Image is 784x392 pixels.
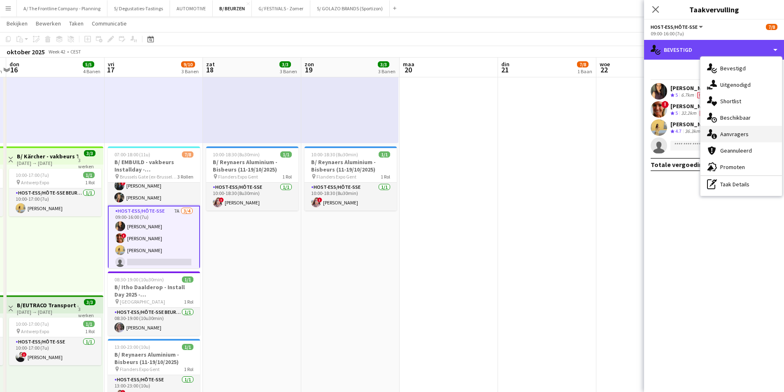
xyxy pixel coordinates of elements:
[108,166,200,206] app-card-role: Host-ess/Hôte-sse2/207:00-15:00 (8u)![PERSON_NAME][PERSON_NAME]
[316,174,356,180] span: Flanders Expo Gent
[720,163,745,171] span: Promoten
[70,49,81,55] div: CEST
[7,48,45,56] div: oktober 2025
[317,197,322,202] span: !
[9,337,101,365] app-card-role: Host-ess/Hôte-sse1/110:00-17:00 (7u)![PERSON_NAME]
[720,130,749,138] span: Aanvragers
[85,328,95,334] span: 1 Rol
[280,68,297,74] div: 3 Banen
[88,18,130,29] a: Communicatie
[252,0,310,16] button: G/ FESTIVALS - Zomer
[66,18,87,29] a: Taken
[403,60,414,68] span: maa
[78,305,95,318] div: 3 werken
[219,197,224,202] span: !
[17,153,78,160] h3: B/ Kärcher - vakbeurs Transport & Logistics - [GEOGRAPHIC_DATA] Expo (14+16/10/25)
[36,20,61,27] span: Bewerken
[83,68,100,74] div: 4 Banen
[16,321,49,327] span: 10:00-17:00 (7u)
[205,65,215,74] span: 18
[218,174,258,180] span: Flanders Expo Gent
[184,366,193,372] span: 1 Rol
[120,366,160,372] span: Flanders Expo Gent
[402,65,414,74] span: 20
[21,179,49,186] span: Antwerp Expo
[381,174,390,180] span: 1 Rol
[17,302,78,309] h3: B/EUTRACO Transport & Logistics [GEOGRAPHIC_DATA] (14-16/10/25)
[108,351,200,366] h3: B/ Reynaers Aluminium - Bisbeurs (11-19/10/2025)
[22,352,27,357] span: !
[33,18,64,29] a: Bewerken
[577,68,592,74] div: 1 Baan
[670,102,732,110] div: [PERSON_NAME]
[114,344,150,350] span: 13:00-23:00 (10u)
[121,181,126,186] span: !
[644,4,784,15] h3: Taakvervulling
[679,110,698,117] div: 32.2km
[9,188,101,216] app-card-role: Host-ess/Hôte-sse Beurs - Foire1/110:00-17:00 (7u)[PERSON_NAME]
[108,158,200,173] h3: B/ EMBUILD - vakbeurs Installday - [GEOGRAPHIC_DATA]
[683,128,702,135] div: 36.3km
[181,61,195,67] span: 9/10
[651,160,707,169] div: Totale vergoeding
[213,151,260,158] span: 10:00-18:30 (8u30min)
[182,344,193,350] span: 1/1
[675,92,678,98] span: 5
[9,169,101,216] app-job-card: 10:00-17:00 (7u)1/1 Antwerp Expo1 RolHost-ess/Hôte-sse Beurs - Foire1/110:00-17:00 (7u)[PERSON_NAME]
[9,60,19,68] span: don
[108,146,200,268] div: 07:00-18:00 (11u)7/8B/ EMBUILD - vakbeurs Installday - [GEOGRAPHIC_DATA] Brussels Gate (ex-Brusse...
[213,0,252,16] button: B/ BEURZEN
[17,160,78,166] div: [DATE] → [DATE]
[700,110,730,116] span: Honorarium
[600,60,610,68] span: woe
[206,146,298,211] app-job-card: 10:00-18:30 (8u30min)1/1B/ Reynaers Aluminium - Bisbeurs (11-19/10/2025) Flanders Expo Gent1 RolH...
[206,183,298,211] app-card-role: Host-ess/Hôte-sse1/110:00-18:30 (8u30min)![PERSON_NAME]
[107,65,114,74] span: 17
[83,61,94,67] span: 5/5
[108,271,200,336] app-job-card: 08:30-19:00 (10u30min)1/1B/ Itho Daalderop - Install Day 2025 - [GEOGRAPHIC_DATA] [GEOGRAPHIC_DAT...
[501,60,509,68] span: din
[279,61,291,67] span: 3/3
[651,30,777,37] div: 09:00-16:00 (7u)
[78,156,95,169] div: 3 werken
[303,65,314,74] span: 19
[305,158,397,173] h3: B/ Reynaers Aluminium - Bisbeurs (11-19/10/2025)
[108,308,200,336] app-card-role: Host-ess/Hôte-sse Beurs - Foire1/108:30-19:00 (10u30min)[PERSON_NAME]
[181,68,199,74] div: 3 Banen
[7,20,28,27] span: Bekijken
[9,318,101,365] app-job-card: 10:00-17:00 (7u)1/1 Antwerp Expo1 RolHost-ess/Hôte-sse1/110:00-17:00 (7u)![PERSON_NAME]
[280,151,292,158] span: 1/1
[697,92,728,98] span: Honorarium
[698,110,732,117] div: Medewerker heeft andere verloning dan de standaardverloning voor deze functie
[177,174,193,180] span: 3 Rollen
[206,60,215,68] span: zat
[305,146,397,211] app-job-card: 10:00-18:30 (8u30min)1/1B/ Reynaers Aluminium - Bisbeurs (11-19/10/2025) Flanders Expo Gent1 RolH...
[84,299,95,305] span: 3/3
[120,299,165,305] span: [GEOGRAPHIC_DATA]
[83,172,95,178] span: 1/1
[378,61,389,67] span: 3/3
[21,328,49,334] span: Antwerp Expo
[282,174,292,180] span: 1 Rol
[696,92,729,99] div: Medewerker heeft andere verloning dan de standaardverloning voor deze functie
[679,92,696,99] div: 6.7km
[720,65,746,72] span: Bevestigd
[182,276,193,283] span: 1/1
[500,65,509,74] span: 21
[311,151,358,158] span: 10:00-18:30 (8u30min)
[644,40,784,60] div: Bevestigd
[182,151,193,158] span: 7/8
[670,84,729,92] div: [PERSON_NAME]
[766,24,777,30] span: 7/8
[378,68,395,74] div: 3 Banen
[8,65,19,74] span: 16
[670,121,735,128] div: [PERSON_NAME]
[107,0,170,16] button: S/ Degustaties-Tastings
[120,174,177,180] span: Brussels Gate (ex-Brussels Kart Expo)
[661,101,669,108] span: !
[206,158,298,173] h3: B/ Reynaers Aluminium - Bisbeurs (11-19/10/2025)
